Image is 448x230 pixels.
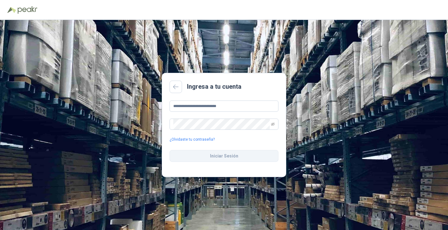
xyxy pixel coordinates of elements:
button: Iniciar Sesión [170,150,278,162]
a: ¿Olvidaste tu contraseña? [170,137,215,143]
span: eye-invisible [271,122,275,126]
img: Peakr [17,6,37,14]
img: Logo [7,7,16,13]
h2: Ingresa a tu cuenta [187,82,241,92]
